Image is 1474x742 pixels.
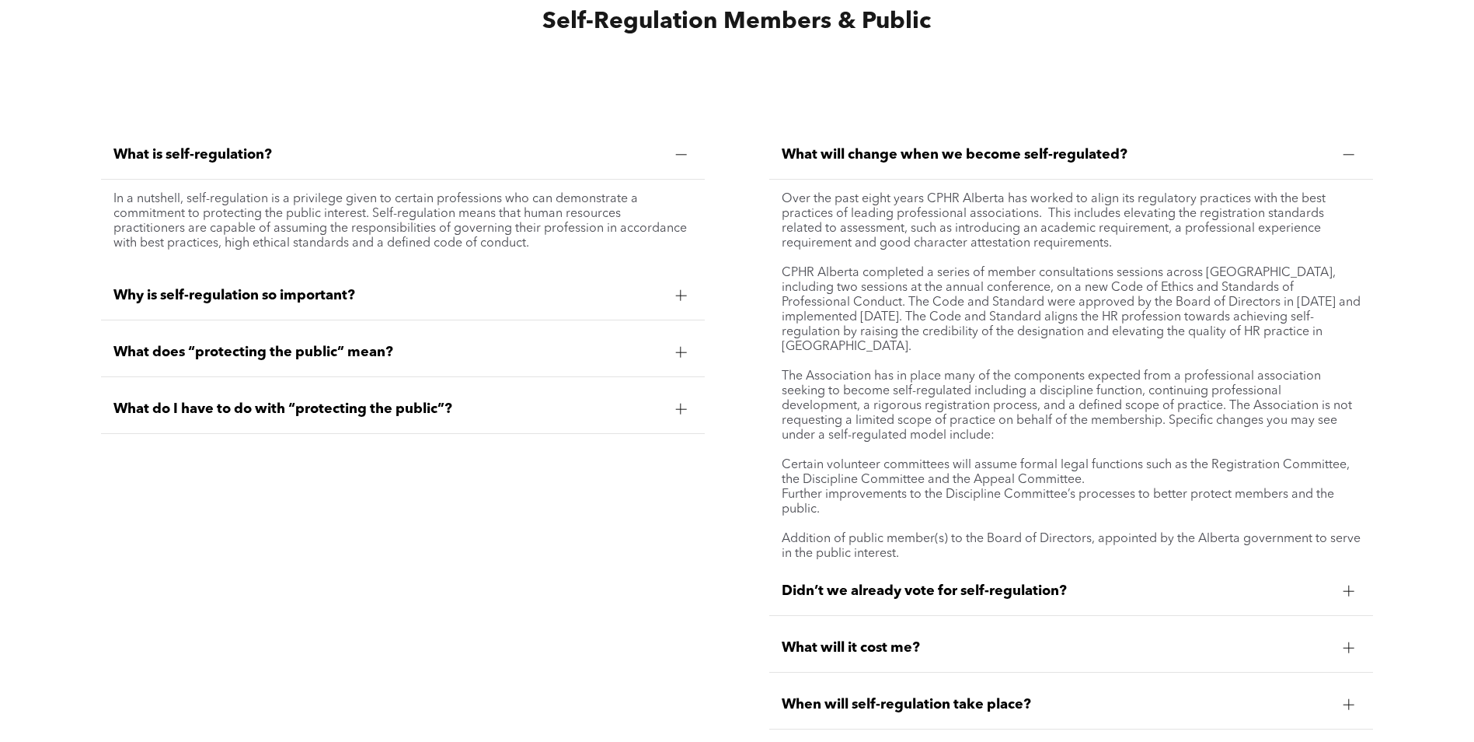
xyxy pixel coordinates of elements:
span: What does “protecting the public” mean? [113,344,664,361]
span: What is self-regulation? [113,146,664,163]
span: Self-Regulation Members & Public [542,10,931,33]
p: The Association has in place many of the components expected from a professional association seek... [782,369,1361,443]
span: Didn’t we already vote for self-regulation? [782,583,1332,600]
p: Certain volunteer committees will assume formal legal functions such as the Registration Committe... [782,458,1361,488]
p: CPHR Alberta completed a series of member consultations sessions across [GEOGRAPHIC_DATA], includ... [782,266,1361,355]
span: Why is self-regulation so important? [113,287,664,304]
span: What will it cost me? [782,639,1332,656]
p: Addition of public member(s) to the Board of Directors, appointed by the Alberta government to se... [782,532,1361,562]
p: Further improvements to the Discipline Committee’s processes to better protect members and the pu... [782,488,1361,517]
span: What do I have to do with “protecting the public”? [113,401,664,418]
p: Over the past eight years CPHR Alberta has worked to align its regulatory practices with the best... [782,192,1361,251]
p: In a nutshell, self-regulation is a privilege given to certain professions who can demonstrate a ... [113,192,693,251]
span: What will change when we become self-regulated? [782,146,1332,163]
span: When will self-regulation take place? [782,696,1332,713]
